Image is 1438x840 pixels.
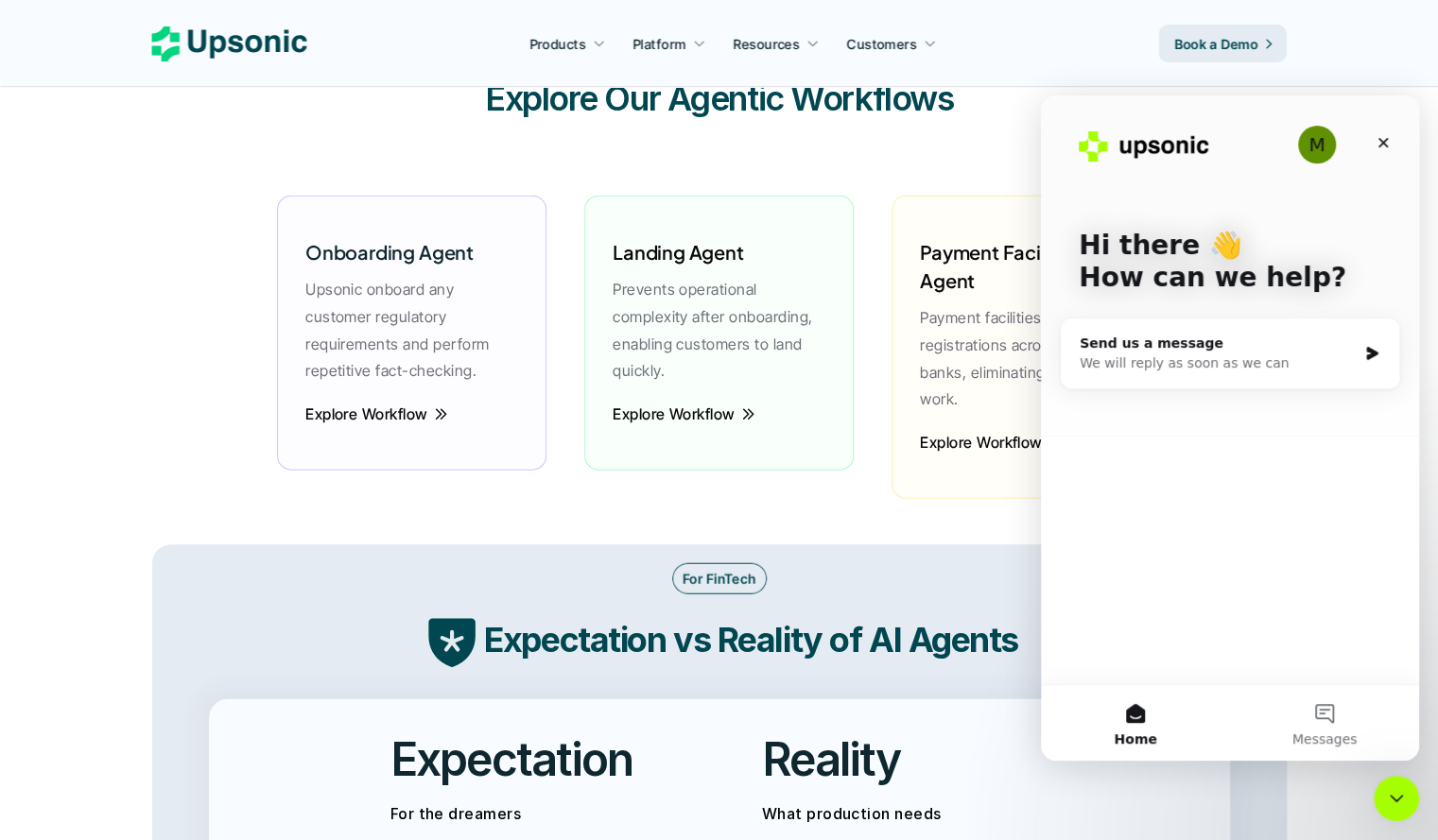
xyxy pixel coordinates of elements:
h6: Onboarding Agent [305,238,474,266]
iframe: Intercom live chat [1041,95,1419,761]
p: Resources [734,34,800,54]
iframe: Intercom live chat [1374,776,1419,821]
p: Platform [632,34,685,54]
p: Products [529,34,585,54]
a: Products [518,26,616,60]
p: Explore Workflow [305,401,428,428]
p: For FinTech [683,569,756,589]
p: What production needs [762,800,1048,828]
h2: Reality [762,728,901,791]
h3: Explore Our Agentic Workflows [436,75,1003,122]
p: Customers [847,34,917,54]
p: For the dreamers [390,800,677,828]
p: Prevents operational complexity after onboarding, enabling customers to land quickly. [613,276,825,385]
p: Book a Demo [1174,34,1258,54]
strong: Expectation vs Reality of AI Agents [484,619,1018,660]
h2: Expectation [390,728,633,791]
h6: Landing Agent [613,238,743,266]
h6: Payment Facilities Agent [920,238,1133,295]
p: Payment facilities registrations across multiple banks, eliminating manual work. [920,304,1133,413]
a: Book a Demo [1159,25,1287,62]
p: Upsonic onboard any customer regulatory requirements and perform repetitive fact-checking. [305,276,518,385]
p: Explore Workflow [920,429,1043,456]
p: Explore Workflow [613,401,736,428]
